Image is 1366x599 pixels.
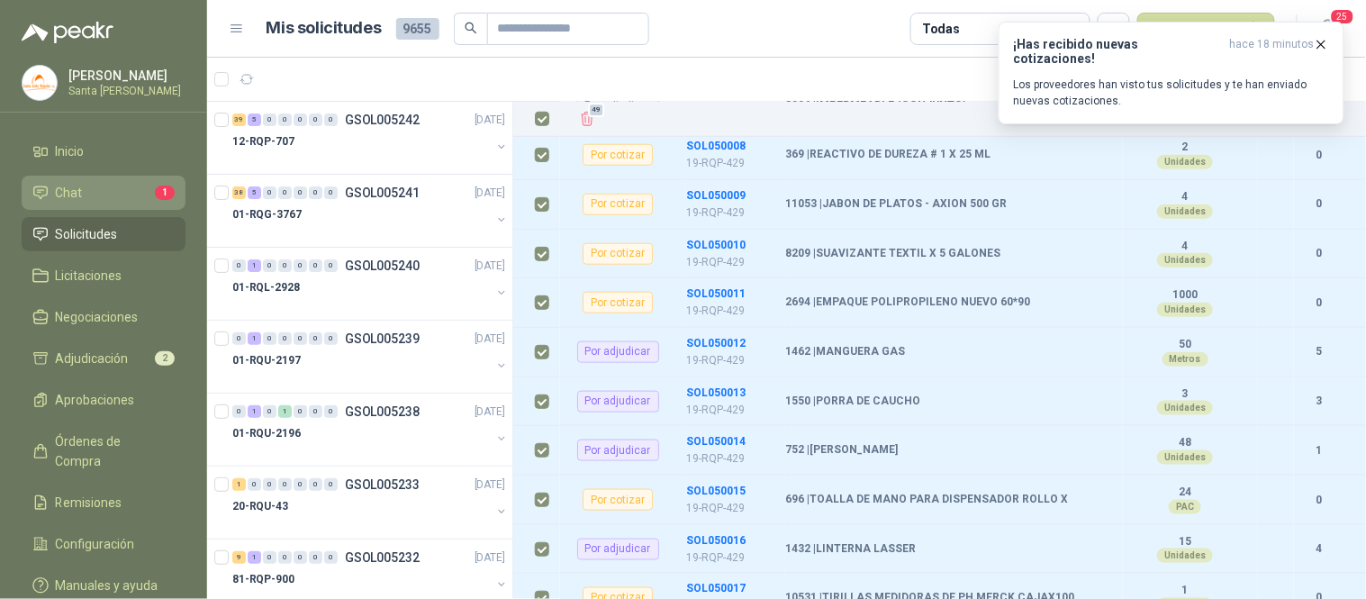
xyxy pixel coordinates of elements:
a: Negociaciones [22,300,185,334]
div: 0 [324,551,338,564]
p: [DATE] [475,112,505,129]
b: 3 [1294,393,1344,410]
a: SOL050014 [686,435,746,448]
span: Chat [56,183,83,203]
div: 0 [278,551,292,564]
div: 0 [232,332,246,345]
div: 0 [294,259,307,272]
div: Por cotizar [583,194,653,215]
p: GSOL005233 [345,478,420,491]
div: 0 [309,478,322,491]
div: 0 [309,551,322,564]
p: 19-RQP-429 [686,155,774,172]
a: SOL050017 [686,583,746,595]
p: [DATE] [475,476,505,494]
span: Órdenes de Compra [56,431,168,471]
span: Aprobaciones [56,390,135,410]
p: 19-RQP-429 [686,450,774,467]
b: 4 [1123,190,1247,204]
div: Por adjudicar [577,391,659,413]
b: 0 [1294,147,1344,164]
a: SOL050012 [686,337,746,349]
div: 0 [309,405,322,418]
b: 4 [1123,240,1247,254]
p: [DATE] [475,549,505,567]
b: 1432 | LINTERNA LASSER [785,542,916,557]
div: 0 [294,186,307,199]
span: Licitaciones [56,266,122,286]
span: Solicitudes [56,224,118,244]
div: Unidades [1157,549,1213,563]
b: 369 | REACTIVO DE DUREZA # 1 X 25 ML [785,148,991,162]
b: 696 | TOALLA DE MANO PARA DISPENSADOR ROLLO X [785,493,1068,507]
p: 19-RQP-429 [686,549,774,567]
div: Metros [1162,352,1208,367]
div: 0 [248,478,261,491]
a: 39 5 0 0 0 0 0 GSOL005242[DATE] 12-RQP-707 [232,109,509,167]
b: 1 [1123,585,1247,599]
div: 5 [248,186,261,199]
div: 39 [232,113,246,126]
div: 0 [324,478,338,491]
b: SOL050015 [686,485,746,497]
div: 0 [324,113,338,126]
div: 1 [248,405,261,418]
b: 4 [1294,540,1344,558]
p: 81-RQP-900 [232,571,294,588]
div: 0 [324,259,338,272]
div: 0 [263,551,276,564]
span: Adjudicación [56,349,129,368]
a: 1 0 0 0 0 0 0 GSOL005233[DATE] 20-RQU-43 [232,474,509,531]
p: GSOL005239 [345,332,420,345]
b: SOL050008 [686,140,746,152]
p: 12-RQP-707 [232,133,294,150]
div: 0 [278,186,292,199]
p: 19-RQP-429 [686,402,774,419]
a: SOL050010 [686,239,746,251]
div: 0 [324,186,338,199]
div: PAC [1169,500,1201,514]
div: 0 [294,551,307,564]
b: 50 [1123,338,1247,352]
div: 1 [278,405,292,418]
div: Unidades [1157,450,1213,465]
div: 0 [324,405,338,418]
div: 0 [263,332,276,345]
b: SOL050016 [686,534,746,547]
div: 0 [294,405,307,418]
span: 49 [588,103,605,117]
b: SOL050009 [686,189,746,202]
a: Adjudicación2 [22,341,185,376]
p: 01-RQG-3767 [232,206,302,223]
div: 0 [309,332,322,345]
img: Logo peakr [22,22,113,43]
p: [DATE] [475,331,505,348]
b: 2 [1123,141,1247,155]
div: Todas [922,19,960,39]
b: 0 [1294,492,1344,509]
div: 9 [232,551,246,564]
p: 19-RQP-429 [686,352,774,369]
a: Configuración [22,527,185,561]
button: Eliminar [574,106,600,132]
a: SOL050013 [686,386,746,399]
div: 0 [263,113,276,126]
div: Unidades [1157,204,1213,219]
div: Unidades [1157,155,1213,169]
b: 2694 | EMPAQUE POLIPROPILENO NUEVO 60*90 [785,295,1030,310]
a: Solicitudes [22,217,185,251]
h3: ¡Has recibido nuevas cotizaciones! [1014,37,1223,66]
span: hace 18 minutos [1230,37,1315,66]
b: SOL050011 [686,287,746,300]
a: Licitaciones [22,259,185,293]
p: 01-RQU-2197 [232,352,301,369]
div: 0 [294,332,307,345]
b: 0 [1294,195,1344,213]
b: 0 [1294,245,1344,262]
div: Unidades [1157,401,1213,415]
div: 0 [263,405,276,418]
